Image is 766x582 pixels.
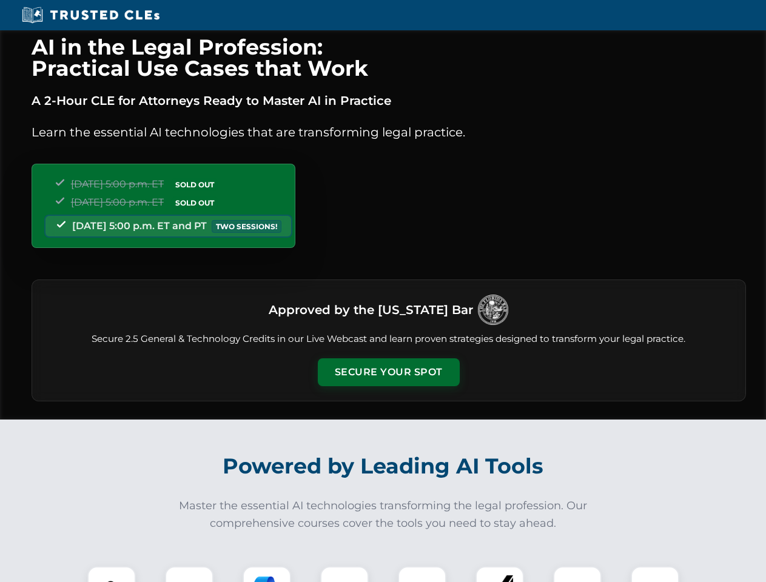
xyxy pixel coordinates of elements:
span: [DATE] 5:00 p.m. ET [71,196,164,208]
img: Logo [478,295,508,325]
h2: Powered by Leading AI Tools [47,445,719,487]
img: Trusted CLEs [18,6,163,24]
p: Learn the essential AI technologies that are transforming legal practice. [32,122,746,142]
span: [DATE] 5:00 p.m. ET [71,178,164,190]
span: SOLD OUT [171,196,218,209]
span: SOLD OUT [171,178,218,191]
button: Secure Your Spot [318,358,460,386]
h1: AI in the Legal Profession: Practical Use Cases that Work [32,36,746,79]
p: Master the essential AI technologies transforming the legal profession. Our comprehensive courses... [171,497,596,532]
p: Secure 2.5 General & Technology Credits in our Live Webcast and learn proven strategies designed ... [47,332,731,346]
p: A 2-Hour CLE for Attorneys Ready to Master AI in Practice [32,91,746,110]
h3: Approved by the [US_STATE] Bar [269,299,473,321]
